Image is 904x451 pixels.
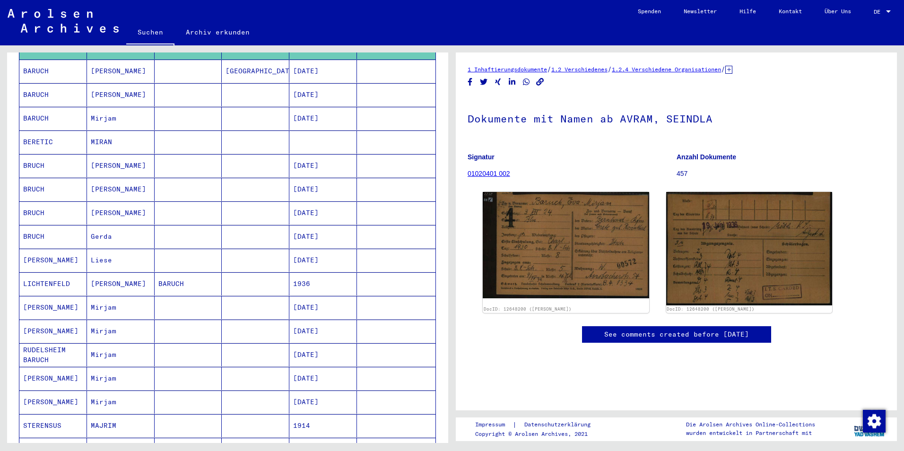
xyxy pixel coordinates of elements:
[289,201,357,225] mat-cell: [DATE]
[87,60,155,83] mat-cell: [PERSON_NAME]
[852,417,887,441] img: yv_logo.png
[666,192,833,305] img: 002.jpg
[493,76,503,88] button: Share on Xing
[19,154,87,177] mat-cell: BRUCH
[222,60,289,83] mat-cell: [GEOGRAPHIC_DATA]
[289,296,357,319] mat-cell: [DATE]
[19,201,87,225] mat-cell: BRUCH
[87,83,155,106] mat-cell: [PERSON_NAME]
[507,76,517,88] button: Share on LinkedIn
[289,225,357,248] mat-cell: [DATE]
[19,414,87,437] mat-cell: STERENSUS
[677,169,885,179] p: 457
[19,178,87,201] mat-cell: BRUCH
[289,249,357,272] mat-cell: [DATE]
[19,296,87,319] mat-cell: [PERSON_NAME]
[289,272,357,295] mat-cell: 1936
[677,153,736,161] b: Anzahl Dokumente
[604,330,749,339] a: See comments created before [DATE]
[87,367,155,390] mat-cell: Mirjam
[19,83,87,106] mat-cell: BARUCH
[517,420,602,430] a: Datenschutzerklärung
[87,107,155,130] mat-cell: Mirjam
[87,154,155,177] mat-cell: [PERSON_NAME]
[19,225,87,248] mat-cell: BRUCH
[608,65,612,73] span: /
[484,306,572,312] a: DocID: 12648200 ([PERSON_NAME])
[686,429,815,437] p: wurden entwickelt in Partnerschaft mit
[289,154,357,177] mat-cell: [DATE]
[475,430,602,438] p: Copyright © Arolsen Archives, 2021
[126,21,174,45] a: Suchen
[87,390,155,414] mat-cell: Mirjam
[289,367,357,390] mat-cell: [DATE]
[19,390,87,414] mat-cell: [PERSON_NAME]
[87,320,155,343] mat-cell: Mirjam
[863,410,886,433] img: Zustimmung ändern
[19,60,87,83] mat-cell: BARUCH
[862,409,885,432] div: Zustimmung ändern
[87,414,155,437] mat-cell: MAJRIM
[465,76,475,88] button: Share on Facebook
[874,9,884,15] span: DE
[468,170,510,177] a: 01020401 002
[19,130,87,154] mat-cell: BERETIC
[551,66,608,73] a: 1.2 Verschiedenes
[289,60,357,83] mat-cell: [DATE]
[686,420,815,429] p: Die Arolsen Archives Online-Collections
[479,76,489,88] button: Share on Twitter
[483,192,649,298] img: 001.jpg
[535,76,545,88] button: Copy link
[612,66,721,73] a: 1.2.4 Verschiedene Organisationen
[475,420,513,430] a: Impressum
[468,97,885,139] h1: Dokumente mit Namen ab AVRAM, SEINDLA
[547,65,551,73] span: /
[87,130,155,154] mat-cell: MIRAN
[721,65,725,73] span: /
[19,367,87,390] mat-cell: [PERSON_NAME]
[19,107,87,130] mat-cell: BARUCH
[522,76,531,88] button: Share on WhatsApp
[667,306,755,312] a: DocID: 12648200 ([PERSON_NAME])
[87,296,155,319] mat-cell: Mirjam
[87,343,155,366] mat-cell: Mirjam
[8,9,119,33] img: Arolsen_neg.svg
[19,320,87,343] mat-cell: [PERSON_NAME]
[289,107,357,130] mat-cell: [DATE]
[468,153,495,161] b: Signatur
[87,178,155,201] mat-cell: [PERSON_NAME]
[289,178,357,201] mat-cell: [DATE]
[289,343,357,366] mat-cell: [DATE]
[289,320,357,343] mat-cell: [DATE]
[19,249,87,272] mat-cell: [PERSON_NAME]
[19,343,87,366] mat-cell: RUDELSHEIM BARUCH
[155,272,222,295] mat-cell: BARUCH
[475,420,602,430] div: |
[468,66,547,73] a: 1 Inhaftierungsdokumente
[87,272,155,295] mat-cell: [PERSON_NAME]
[289,83,357,106] mat-cell: [DATE]
[174,21,261,43] a: Archiv erkunden
[87,249,155,272] mat-cell: Liese
[289,414,357,437] mat-cell: 1914
[87,225,155,248] mat-cell: Gerda
[87,201,155,225] mat-cell: [PERSON_NAME]
[289,390,357,414] mat-cell: [DATE]
[19,272,87,295] mat-cell: LICHTENFELD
